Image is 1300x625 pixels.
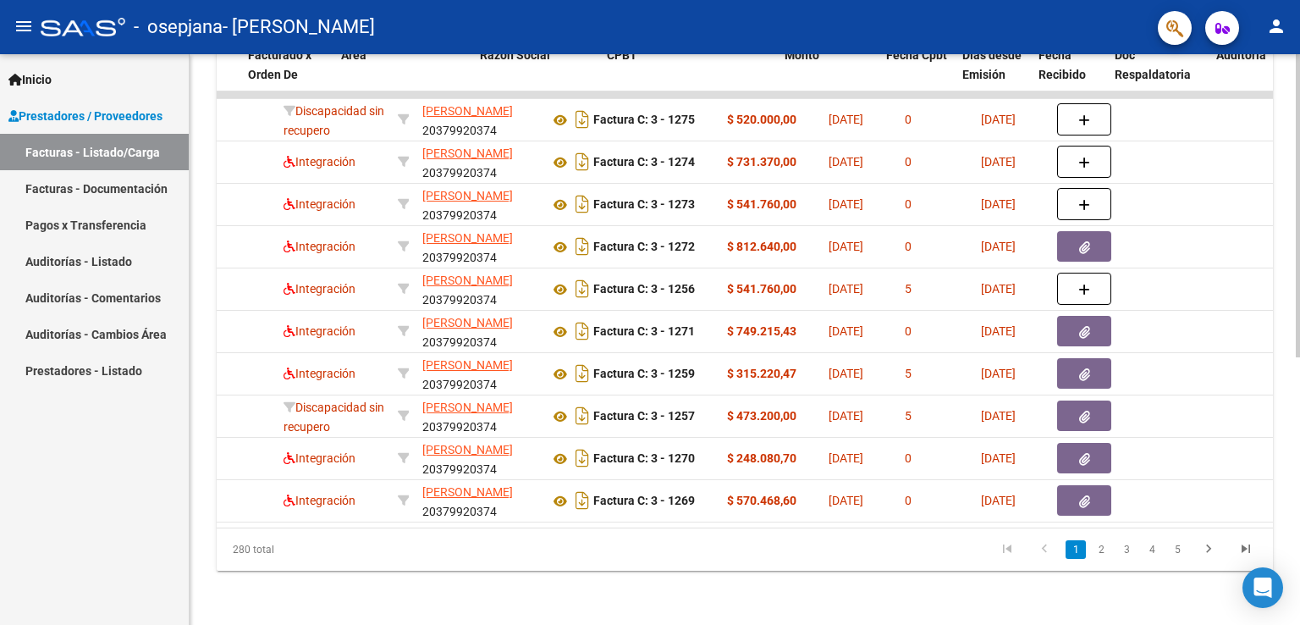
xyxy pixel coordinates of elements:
strong: Factura C: 3 - 1257 [593,410,695,423]
strong: $ 541.760,00 [727,197,796,211]
span: [DATE] [981,324,1016,338]
span: Integración [284,494,355,507]
strong: $ 315.220,47 [727,367,796,380]
a: 5 [1167,540,1187,559]
span: Doc Respaldatoria [1115,48,1191,81]
span: Integración [284,367,355,380]
strong: Factura C: 3 - 1271 [593,325,695,339]
span: [DATE] [829,282,863,296]
span: [DATE] [981,282,1016,296]
div: 20379920374 [422,398,536,434]
i: Descargar documento [571,487,593,514]
span: Prestadores / Proveedores [8,107,162,125]
span: CPBT [607,48,637,62]
span: 0 [905,324,912,338]
strong: $ 520.000,00 [727,113,796,126]
span: Integración [284,197,355,211]
span: [DATE] [981,155,1016,169]
li: page 3 [1114,535,1139,564]
datatable-header-cell: Razón Social [473,37,600,112]
span: [PERSON_NAME] [422,443,513,456]
i: Descargar documento [571,445,593,472]
span: [PERSON_NAME] [422,189,513,202]
a: 3 [1116,540,1137,559]
span: [DATE] [981,113,1016,126]
span: [DATE] [829,409,863,423]
div: 20379920374 [422,144,536,180]
span: [DATE] [981,494,1016,507]
span: 5 [905,282,912,296]
datatable-header-cell: Monto [778,37,879,112]
mat-icon: person [1266,16,1286,36]
span: Discapacidad sin recupero [284,104,384,137]
span: Fecha Cpbt [886,48,947,62]
strong: $ 731.370,00 [727,155,796,169]
span: Discapacidad sin recupero [284,401,384,434]
span: [DATE] [829,451,863,465]
div: 20379920374 [422,440,536,476]
datatable-header-cell: Auditoria [1209,37,1290,112]
strong: Factura C: 3 - 1256 [593,283,695,296]
a: go to first page [991,540,1023,559]
i: Descargar documento [571,233,593,260]
li: page 4 [1139,535,1165,564]
span: 5 [905,409,912,423]
div: Open Intercom Messenger [1242,567,1283,608]
datatable-header-cell: Facturado x Orden De [241,37,334,112]
div: 280 total [217,528,425,571]
span: [PERSON_NAME] [422,104,513,118]
span: [PERSON_NAME] [422,274,513,287]
a: go to next page [1193,540,1225,559]
span: 0 [905,451,912,465]
span: [DATE] [829,240,863,253]
span: [DATE] [981,197,1016,211]
strong: $ 541.760,00 [727,282,796,296]
span: [DATE] [829,494,863,507]
i: Descargar documento [571,360,593,387]
div: 20379920374 [422,313,536,349]
span: Integración [284,324,355,338]
span: Días desde Emisión [962,48,1022,81]
span: [PERSON_NAME] [422,401,513,414]
div: 20379920374 [422,483,536,518]
a: 1 [1066,540,1086,559]
span: 5 [905,367,912,380]
span: - [PERSON_NAME] [223,8,375,46]
span: Facturado x Orden De [248,48,311,81]
span: 0 [905,494,912,507]
strong: Factura C: 3 - 1274 [593,156,695,169]
strong: Factura C: 3 - 1259 [593,368,695,381]
span: [PERSON_NAME] [422,485,513,499]
div: 20379920374 [422,271,536,307]
span: Integración [284,155,355,169]
span: [DATE] [829,367,863,380]
span: [PERSON_NAME] [422,231,513,245]
span: [DATE] [981,240,1016,253]
datatable-header-cell: Area [334,37,449,112]
span: 0 [905,240,912,253]
span: Integración [284,240,355,253]
span: 0 [905,113,912,126]
div: 20379920374 [422,102,536,137]
span: 0 [905,197,912,211]
span: Monto [785,48,819,62]
a: go to last page [1230,540,1262,559]
i: Descargar documento [571,148,593,175]
a: go to previous page [1028,540,1060,559]
strong: Factura C: 3 - 1273 [593,198,695,212]
strong: $ 812.640,00 [727,240,796,253]
li: page 1 [1063,535,1088,564]
datatable-header-cell: Días desde Emisión [956,37,1032,112]
i: Descargar documento [571,191,593,218]
span: - osepjana [134,8,223,46]
datatable-header-cell: Fecha Cpbt [879,37,956,112]
i: Descargar documento [571,318,593,345]
i: Descargar documento [571,402,593,429]
li: page 2 [1088,535,1114,564]
strong: $ 570.468,60 [727,494,796,507]
span: [DATE] [829,324,863,338]
div: 20379920374 [422,356,536,391]
span: Fecha Recibido [1038,48,1086,81]
div: 20379920374 [422,229,536,264]
span: [PERSON_NAME] [422,358,513,372]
